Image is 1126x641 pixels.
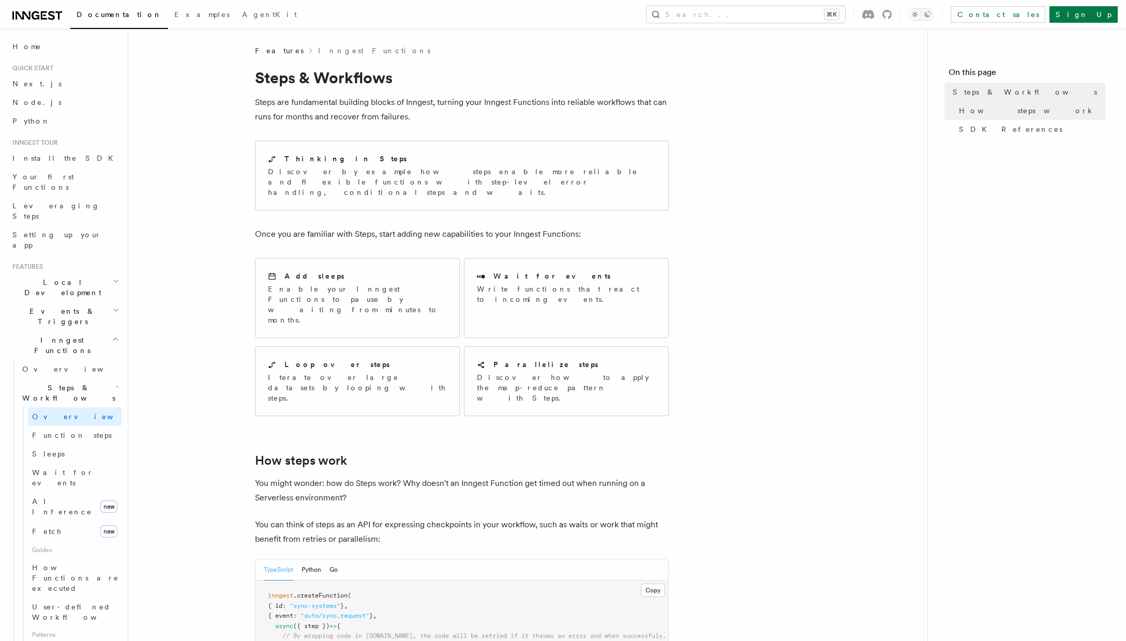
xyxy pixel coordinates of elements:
[268,284,447,325] p: Enable your Inngest Functions to pause by waiting from minutes to months.
[275,622,293,630] span: async
[12,231,101,249] span: Setting up your app
[340,602,344,609] span: }
[8,37,122,56] a: Home
[32,413,139,421] span: Overview
[329,559,338,581] button: Go
[28,521,122,542] a: Fetchnew
[255,517,669,546] p: You can think of steps as an API for expressing checkpoints in your workflow, such as waits or wo...
[28,426,122,445] a: Function steps
[18,378,122,407] button: Steps & Workflows
[255,453,347,468] a: How steps work
[955,101,1105,120] a: How steps work
[255,227,669,241] p: Once you are familiar with Steps, start adding new capabilities to your Inngest Functions:
[8,277,113,298] span: Local Development
[18,383,115,403] span: Steps & Workflows
[32,527,62,536] span: Fetch
[12,98,62,106] span: Node.js
[100,525,117,538] span: new
[949,83,1105,101] a: Steps & Workflows
[8,112,122,130] a: Python
[337,622,340,630] span: {
[301,612,369,619] span: "auto/sync.request"
[268,612,293,619] span: { event
[12,154,119,162] span: Install the SDK
[28,598,122,627] a: User-defined Workflows
[12,202,100,220] span: Leveraging Steps
[953,87,1097,97] span: Steps & Workflows
[290,602,340,609] span: "sync-systems"
[8,225,122,254] a: Setting up your app
[77,10,162,19] span: Documentation
[8,331,122,360] button: Inngest Functions
[373,612,377,619] span: ,
[8,167,122,196] a: Your first Functions
[8,263,43,271] span: Features
[28,558,122,598] a: How Functions are executed
[959,105,1095,116] span: How steps work
[8,149,122,167] a: Install the SDK
[8,302,122,331] button: Events & Triggers
[100,500,117,513] span: new
[284,154,407,164] h2: Thinking in Steps
[641,584,665,597] button: Copy
[8,306,113,327] span: Events & Triggers
[70,3,168,29] a: Documentation
[8,335,112,356] span: Inngest Functions
[369,612,373,619] span: }
[282,602,286,609] span: :
[174,10,230,19] span: Examples
[28,542,122,558] span: Guides
[949,66,1105,83] h4: On this page
[242,10,297,19] span: AgentKit
[493,359,598,370] h2: Parallelize steps
[255,141,669,210] a: Thinking in StepsDiscover by example how steps enable more reliable and flexible functions with s...
[22,365,129,373] span: Overview
[32,450,65,458] span: Sleeps
[236,3,303,28] a: AgentKit
[32,468,94,487] span: Wait for events
[293,622,329,630] span: ({ step })
[268,166,656,197] p: Discover by example how steps enable more reliable and flexible functions with step-level error h...
[12,80,62,88] span: Next.js
[32,563,119,592] span: How Functions are executed
[293,592,348,599] span: .createFunction
[18,360,122,378] a: Overview
[647,6,845,23] button: Search...⌘K
[268,372,447,403] p: Iterate over large datasets by looping with steps.
[255,476,669,505] p: You might wonder: how do Steps work? Why doesn't an Inngest Function get timed out when running o...
[464,258,669,338] a: Wait for eventsWrite functions that react to incoming events.
[8,139,58,147] span: Inngest tour
[318,45,430,56] a: Inngest Functions
[28,445,122,463] a: Sleeps
[28,407,122,426] a: Overview
[8,74,122,93] a: Next.js
[477,372,656,403] p: Discover how to apply the map-reduce pattern with Steps.
[1049,6,1118,23] a: Sign Up
[824,9,839,20] kbd: ⌘K
[329,622,337,630] span: =>
[8,196,122,225] a: Leveraging Steps
[959,124,1062,134] span: SDK References
[12,117,50,125] span: Python
[293,612,297,619] span: :
[284,359,390,370] h2: Loop over steps
[264,559,293,581] button: TypeScript
[268,592,293,599] span: inngest
[282,632,666,639] span: // By wrapping code in [DOMAIN_NAME], the code will be retried if it throws an error and when suc...
[8,93,122,112] a: Node.js
[477,284,656,304] p: Write functions that react to incoming events.
[168,3,236,28] a: Examples
[32,431,112,439] span: Function steps
[955,120,1105,139] a: SDK References
[348,592,351,599] span: (
[255,45,304,56] span: Features
[12,173,74,191] span: Your first Functions
[493,271,611,281] h2: Wait for events
[8,64,53,72] span: Quick start
[284,271,344,281] h2: Add sleeps
[909,8,934,21] button: Toggle dark mode
[255,68,669,87] h1: Steps & Workflows
[302,559,321,581] button: Python
[255,95,669,124] p: Steps are fundamental building blocks of Inngest, turning your Inngest Functions into reliable wo...
[32,603,125,621] span: User-defined Workflows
